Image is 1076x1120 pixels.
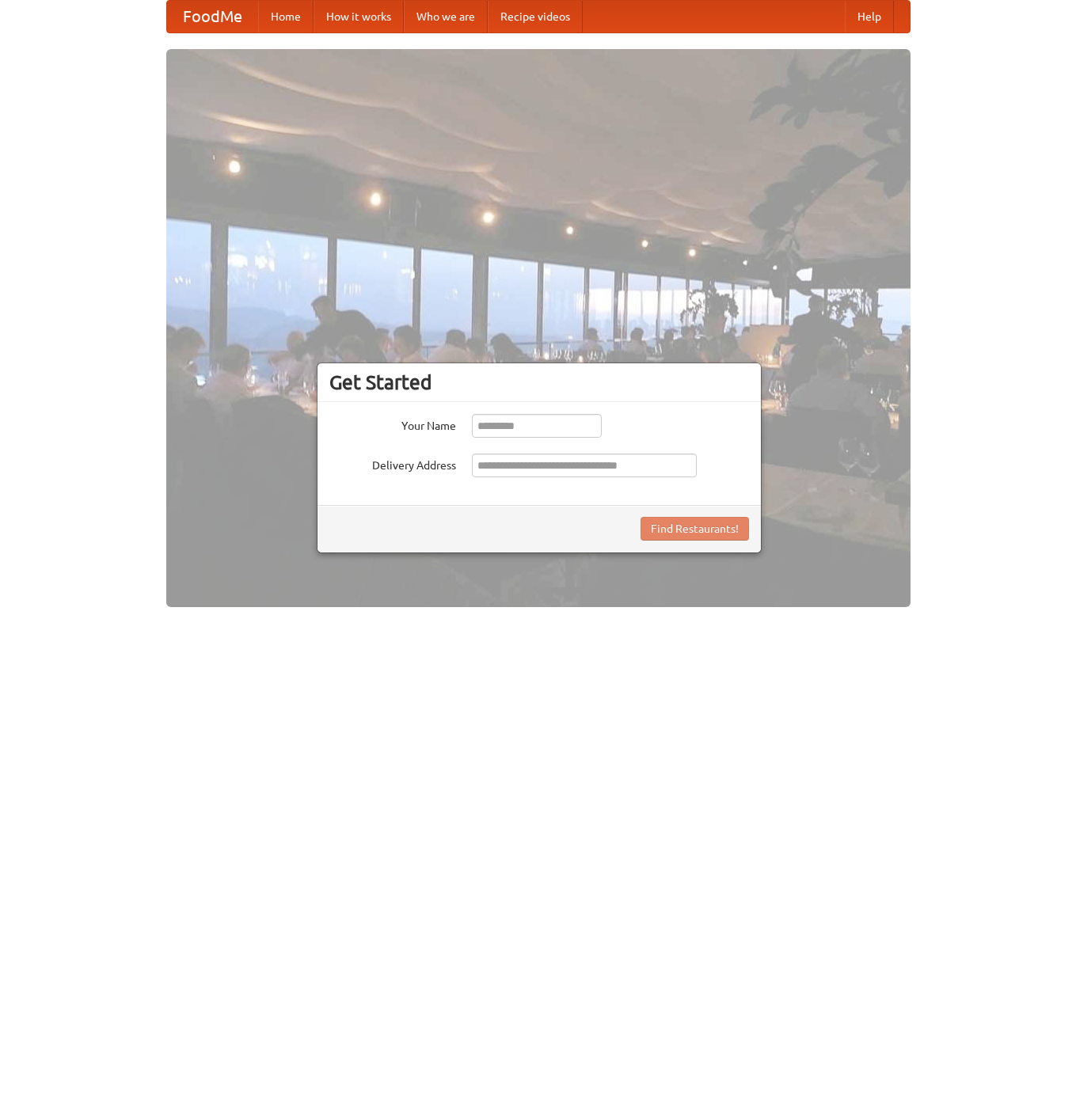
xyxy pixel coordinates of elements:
[167,1,258,32] a: FoodMe
[845,1,894,32] a: Help
[329,414,456,434] label: Your Name
[329,370,749,394] h3: Get Started
[258,1,314,32] a: Home
[329,454,456,473] label: Delivery Address
[641,517,749,541] button: Find Restaurants!
[488,1,583,32] a: Recipe videos
[404,1,488,32] a: Who we are
[314,1,404,32] a: How it works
